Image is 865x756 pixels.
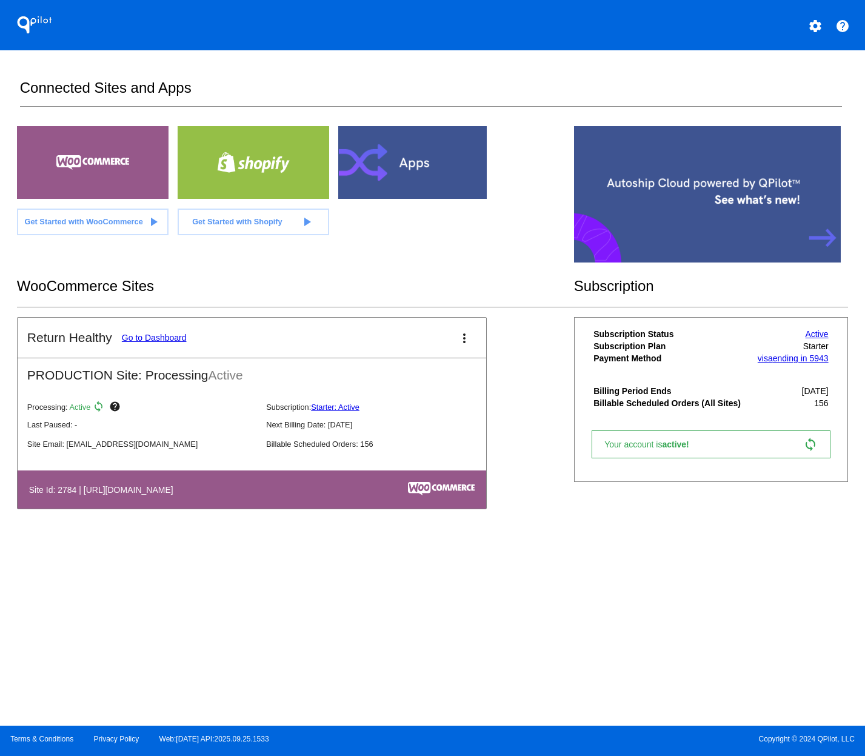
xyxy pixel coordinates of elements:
[803,341,829,351] span: Starter
[593,353,751,364] th: Payment Method
[29,485,179,495] h4: Site Id: 2784 | [URL][DOMAIN_NAME]
[27,440,256,449] p: Site Email: [EMAIL_ADDRESS][DOMAIN_NAME]
[70,403,91,412] span: Active
[27,401,256,415] p: Processing:
[17,278,574,295] h2: WooCommerce Sites
[443,735,855,743] span: Copyright © 2024 QPilot, LLC
[408,482,475,495] img: c53aa0e5-ae75-48aa-9bee-956650975ee5
[266,420,495,429] p: Next Billing Date: [DATE]
[27,420,256,429] p: Last Paused: -
[592,430,830,458] a: Your account isactive! sync
[159,735,269,743] a: Web:[DATE] API:2025.09.25.1533
[93,401,107,415] mat-icon: sync
[593,386,751,396] th: Billing Period Ends
[109,401,124,415] mat-icon: help
[662,440,695,449] span: active!
[18,358,486,383] h2: PRODUCTION Site: Processing
[311,403,359,412] a: Starter: Active
[806,329,829,339] a: Active
[24,217,142,226] span: Get Started with WooCommerce
[266,440,495,449] p: Billable Scheduled Orders: 156
[10,13,59,37] h1: QPilot
[94,735,139,743] a: Privacy Policy
[209,368,243,382] span: Active
[178,209,329,235] a: Get Started with Shopify
[593,329,751,340] th: Subscription Status
[604,440,701,449] span: Your account is
[17,209,169,235] a: Get Started with WooCommerce
[802,386,829,396] span: [DATE]
[122,333,187,343] a: Go to Dashboard
[758,353,773,363] span: visa
[299,215,314,229] mat-icon: play_arrow
[10,735,73,743] a: Terms & Conditions
[835,19,850,33] mat-icon: help
[593,341,751,352] th: Subscription Plan
[574,278,849,295] h2: Subscription
[814,398,828,408] span: 156
[192,217,282,226] span: Get Started with Shopify
[266,403,495,412] p: Subscription:
[20,79,842,107] h2: Connected Sites and Apps
[593,398,751,409] th: Billable Scheduled Orders (All Sites)
[146,215,161,229] mat-icon: play_arrow
[758,353,829,363] a: visaending in 5943
[27,330,112,345] h2: Return Healthy
[803,437,818,452] mat-icon: sync
[808,19,823,33] mat-icon: settings
[457,331,472,346] mat-icon: more_vert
